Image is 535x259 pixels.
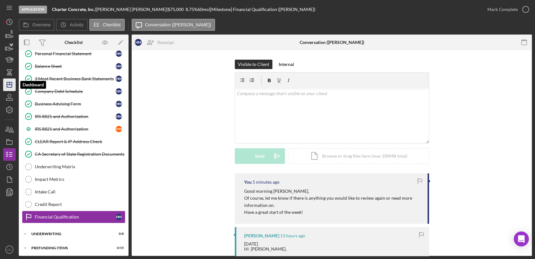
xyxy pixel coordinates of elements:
p: Have a great start of the week! [244,209,421,216]
div: 0 / 15 [113,246,124,250]
div: [PERSON_NAME] [PERSON_NAME] | [96,7,168,12]
button: Activity [56,19,87,31]
p: Of course, let me know if there is anything you would like to review again or need more informati... [244,195,421,209]
div: 3 Most Recent Business Bank Statements [35,76,116,81]
div: V M [116,126,122,132]
label: Conversation ([PERSON_NAME]) [145,22,211,27]
a: IRS 8821 and AuthorizationHM [22,110,125,123]
div: Checklist [65,40,83,45]
div: 8.75 % [186,7,197,12]
div: Underwriting Matrix [35,164,125,169]
a: Company Debt ScheduleHM [22,85,125,98]
button: Checklist [89,19,125,31]
button: CC [3,243,16,256]
div: Business Advising Form [35,101,116,106]
time: 2025-09-15 03:23 [280,233,305,238]
a: Intake Call [22,186,125,198]
div: Intake Call [35,189,125,194]
div: [PERSON_NAME] [244,233,279,238]
div: H M [116,88,122,94]
div: You [244,180,252,185]
div: Personal Financial Statement [35,51,116,56]
div: IRS 8821 and Authorization [35,114,116,119]
div: Application [19,6,47,13]
div: Internal [279,60,294,69]
div: Visible to Client [238,60,269,69]
div: H M [116,214,122,220]
button: HMReassign [132,36,181,49]
a: CA Secretary of State Registration Documents [22,148,125,160]
b: Charter Concrete, Inc. [52,7,95,12]
div: | [52,7,96,12]
div: Reassign [157,36,174,49]
div: CLEAR Report & IP Address Check [35,139,125,144]
a: Impact Metrics [22,173,125,186]
div: H M [135,39,142,46]
button: Mark Complete [481,3,532,16]
button: Send [235,148,285,164]
a: Underwriting Matrix [22,160,125,173]
a: Credit Report [22,198,125,211]
label: Activity [70,22,83,27]
label: Overview [32,22,50,27]
div: H M [116,113,122,120]
button: Conversation ([PERSON_NAME]) [132,19,215,31]
div: Mark Complete [487,3,518,16]
div: Open Intercom Messenger [514,231,529,246]
label: Checklist [103,22,121,27]
div: | [Milestone] Financial Qualification ([PERSON_NAME]) [209,7,315,12]
div: Credit Report [35,202,125,207]
a: CLEAR Report & IP Address Check [22,135,125,148]
div: H M [116,76,122,82]
div: H M [116,101,122,107]
div: CA Secretary of State Registration Documents [35,152,125,157]
span: $75,000 [168,7,184,12]
a: 3 Most Recent Business Bank StatementsHM [22,73,125,85]
div: 60 mo [197,7,209,12]
button: Internal [275,60,297,69]
div: H M [116,51,122,57]
div: 0 / 8 [113,232,124,236]
text: CC [7,248,12,251]
div: Company Debt Schedule [35,89,116,94]
div: Prefunding Items [31,246,108,250]
a: Business Advising FormHM [22,98,125,110]
a: IRS 8821 and AuthorizationVM [22,123,125,135]
time: 2025-09-15 16:09 [253,180,280,185]
a: Balance SheetHM [22,60,125,73]
div: Conversation ([PERSON_NAME]) [300,40,364,45]
div: Financial Qualification [35,214,116,219]
div: IRS 8821 and Authorization [35,127,116,132]
div: Balance Sheet [35,64,116,69]
div: Underwriting [31,232,108,236]
a: Financial QualificationHM [22,211,125,223]
div: Impact Metrics [35,177,125,182]
p: Good morning [PERSON_NAME], [244,188,421,195]
a: Personal Financial StatementHM [22,47,125,60]
div: Send [255,148,265,164]
button: Visible to Client [235,60,272,69]
button: Overview [19,19,55,31]
div: H M [116,63,122,69]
